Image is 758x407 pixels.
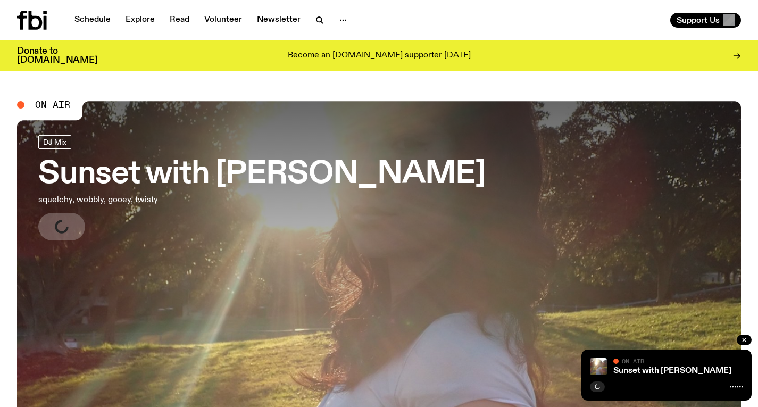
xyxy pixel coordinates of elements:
a: Newsletter [251,13,307,28]
button: Support Us [670,13,741,28]
span: Support Us [677,15,720,25]
a: Schedule [68,13,117,28]
p: squelchy, wobbly, gooey, twisty [38,194,311,206]
span: On Air [35,100,70,110]
h3: Sunset with [PERSON_NAME] [38,160,486,189]
span: On Air [622,358,644,364]
h3: Donate to [DOMAIN_NAME] [17,47,97,65]
p: Become an [DOMAIN_NAME] supporter [DATE] [288,51,471,61]
a: Volunteer [198,13,248,28]
span: DJ Mix [43,138,66,146]
a: Read [163,13,196,28]
a: Explore [119,13,161,28]
a: DJ Mix [38,135,71,149]
a: Sunset with [PERSON_NAME] [613,367,731,375]
a: Sunset with [PERSON_NAME]squelchy, wobbly, gooey, twisty [38,135,486,240]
